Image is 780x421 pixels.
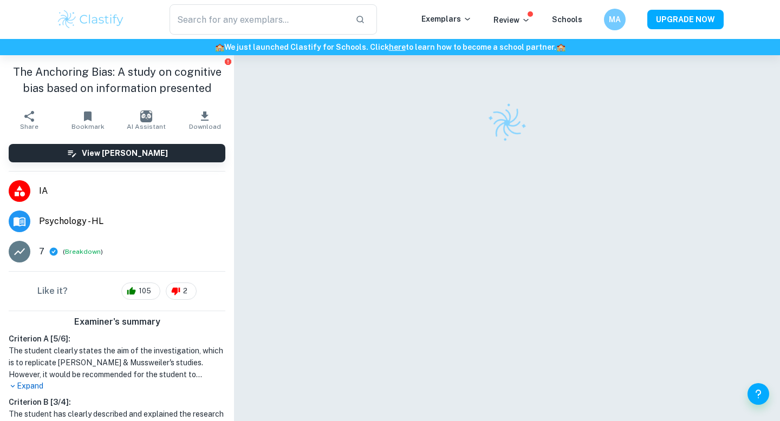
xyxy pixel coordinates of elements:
span: IA [39,185,225,198]
img: Clastify logo [480,96,534,149]
span: 🏫 [215,43,224,51]
span: Share [20,123,38,130]
h6: Like it? [37,285,68,298]
button: AI Assistant [117,105,175,135]
button: MA [604,9,626,30]
div: 105 [121,282,160,300]
h6: We just launched Clastify for Schools. Click to learn how to become a school partner. [2,41,778,53]
h1: The Anchoring Bias: A study on cognitive bias based on information presented [9,64,225,96]
h6: MA [609,14,621,25]
span: Download [189,123,221,130]
h6: View [PERSON_NAME] [82,147,168,159]
a: Schools [552,15,582,24]
h1: The student clearly states the aim of the investigation, which is to replicate [PERSON_NAME] & Mu... [9,345,225,380]
div: 2 [166,282,197,300]
h6: Examiner's summary [4,315,230,328]
button: View [PERSON_NAME] [9,144,225,162]
img: AI Assistant [140,110,152,122]
h6: Criterion A [ 5 / 6 ]: [9,333,225,345]
span: 105 [133,286,157,297]
span: 🏫 [556,43,565,51]
button: Breakdown [65,247,101,256]
p: Exemplars [421,13,472,25]
p: Review [493,14,530,26]
p: Expand [9,380,225,392]
a: here [389,43,406,51]
button: UPGRADE NOW [647,10,724,29]
button: Help and Feedback [747,383,769,405]
span: ( ) [63,247,103,257]
span: AI Assistant [127,123,166,130]
h6: Criterion B [ 3 / 4 ]: [9,396,225,408]
img: Clastify logo [56,9,125,30]
button: Bookmark [58,105,117,135]
input: Search for any exemplars... [170,4,347,35]
button: Download [175,105,234,135]
span: 2 [177,286,193,297]
span: Bookmark [71,123,105,130]
span: Psychology - HL [39,215,225,228]
p: 7 [39,245,44,258]
button: Report issue [224,57,232,65]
